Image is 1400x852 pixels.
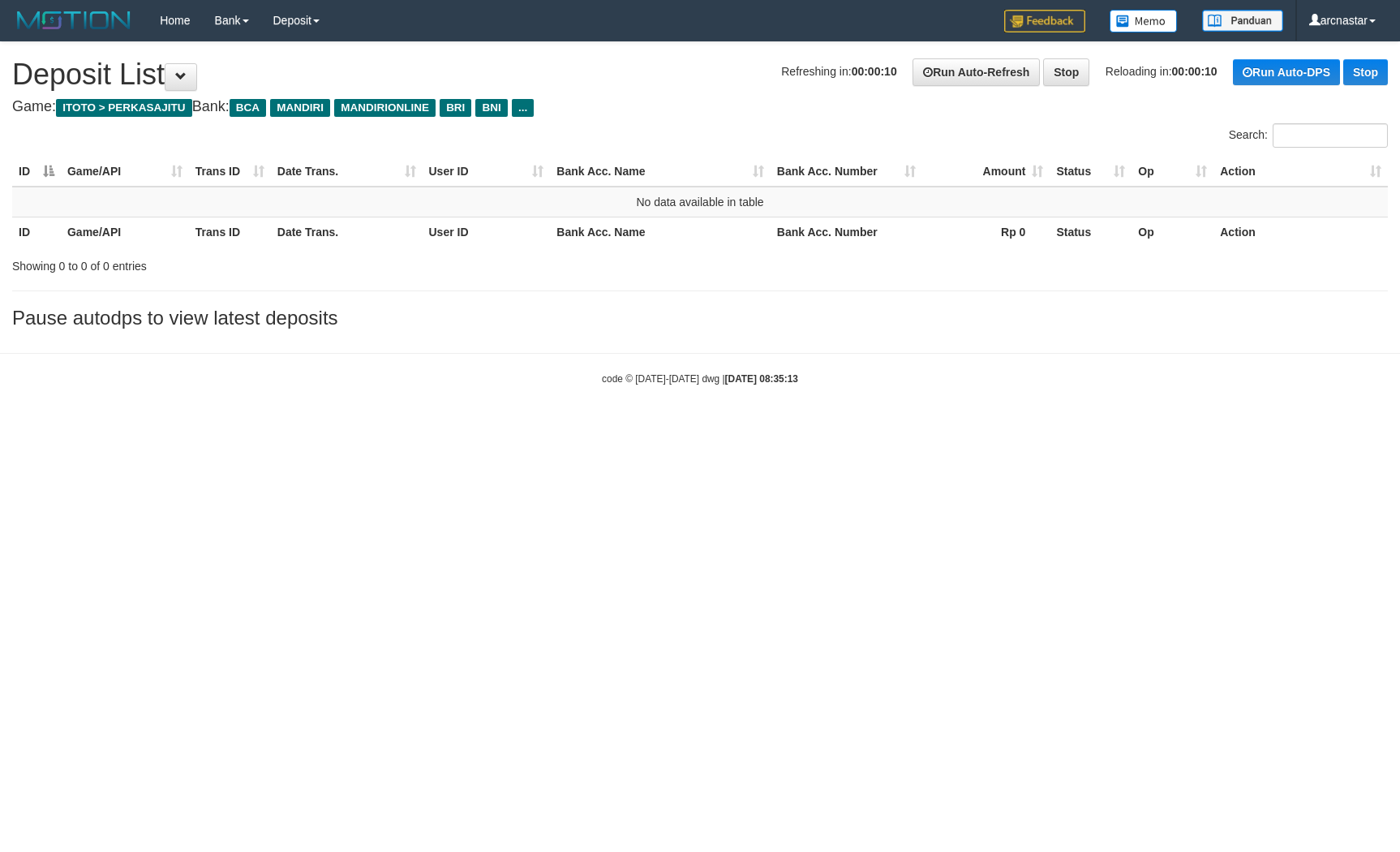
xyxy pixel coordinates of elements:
[271,217,423,247] th: Date Trans.
[270,99,330,117] span: MANDIRI
[771,217,922,247] th: Bank Acc. Number
[1050,217,1132,247] th: Status
[334,99,436,117] span: MANDIRIONLINE
[725,373,798,385] strong: [DATE] 08:35:13
[1172,65,1217,78] strong: 00:00:10
[1004,10,1085,32] img: Feedback.jpg
[12,308,1388,329] h3: Pause autodps to view latest deposits
[271,157,423,187] th: Date Trans.: activate to sort column ascending
[423,217,551,247] th: User ID
[12,157,61,187] th: ID: activate to sort column descending
[12,58,1388,91] h1: Deposit List
[512,99,534,117] span: ...
[913,58,1040,86] a: Run Auto-Refresh
[12,187,1388,217] td: No data available in table
[1213,157,1388,187] th: Action: activate to sort column ascending
[12,99,1388,115] h4: Game: Bank:
[922,157,1050,187] th: Amount: activate to sort column ascending
[12,252,571,274] div: Showing 0 to 0 of 0 entries
[1213,217,1388,247] th: Action
[56,99,192,117] span: ITOTO > PERKASAJITU
[1233,59,1340,85] a: Run Auto-DPS
[12,8,135,32] img: MOTION_logo.png
[1273,123,1388,148] input: Search:
[922,217,1050,247] th: Rp 0
[1050,157,1132,187] th: Status: activate to sort column ascending
[852,65,897,78] strong: 00:00:10
[12,217,61,247] th: ID
[189,217,271,247] th: Trans ID
[1106,65,1217,78] span: Reloading in:
[1110,10,1178,32] img: Button%20Memo.svg
[1202,10,1283,32] img: panduan.png
[602,373,798,385] small: code © [DATE]-[DATE] dwg |
[423,157,551,187] th: User ID: activate to sort column ascending
[475,99,507,117] span: BNI
[781,65,896,78] span: Refreshing in:
[1043,58,1089,86] a: Stop
[61,217,189,247] th: Game/API
[1229,123,1388,148] label: Search:
[1132,217,1213,247] th: Op
[61,157,189,187] th: Game/API: activate to sort column ascending
[230,99,266,117] span: BCA
[189,157,271,187] th: Trans ID: activate to sort column ascending
[550,217,771,247] th: Bank Acc. Name
[1132,157,1213,187] th: Op: activate to sort column ascending
[771,157,922,187] th: Bank Acc. Number: activate to sort column ascending
[550,157,771,187] th: Bank Acc. Name: activate to sort column ascending
[1343,59,1388,85] a: Stop
[440,99,471,117] span: BRI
